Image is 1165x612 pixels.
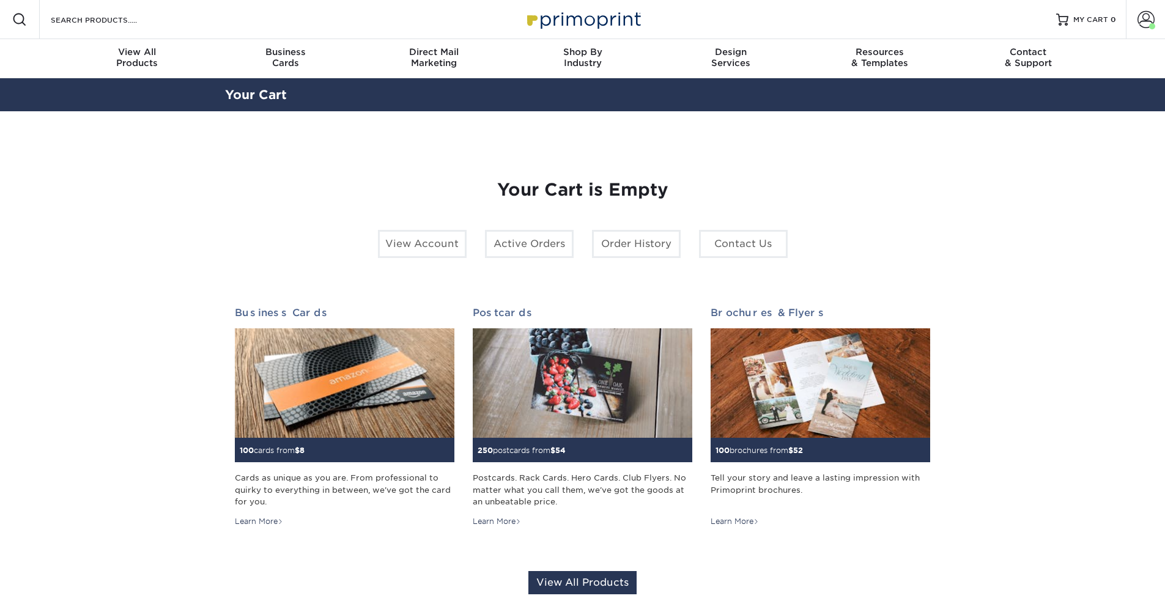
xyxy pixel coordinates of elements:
[805,39,954,78] a: Resources& Templates
[473,472,692,507] div: Postcards. Rack Cards. Hero Cards. Club Flyers. No matter what you call them, we've got the goods...
[657,39,805,78] a: DesignServices
[63,46,212,68] div: Products
[295,446,300,455] span: $
[240,446,254,455] span: 100
[711,328,930,438] img: Brochures & Flyers
[508,39,657,78] a: Shop ByIndustry
[485,230,574,258] a: Active Orders
[555,446,566,455] span: 54
[235,516,283,527] div: Learn More
[360,46,508,57] span: Direct Mail
[954,46,1103,68] div: & Support
[50,12,169,27] input: SEARCH PRODUCTS.....
[235,472,454,507] div: Cards as unique as you are. From professional to quirky to everything in between, we've got the c...
[793,446,803,455] span: 52
[360,39,508,78] a: Direct MailMarketing
[473,307,692,527] a: Postcards 250postcards from$54 Postcards. Rack Cards. Hero Cards. Club Flyers. No matter what you...
[657,46,805,68] div: Services
[473,307,692,319] h2: Postcards
[711,472,930,507] div: Tell your story and leave a lasting impression with Primoprint brochures.
[805,46,954,57] span: Resources
[473,516,521,527] div: Learn More
[211,46,360,57] span: Business
[235,307,454,527] a: Business Cards 100cards from$8 Cards as unique as you are. From professional to quirky to everyth...
[954,39,1103,78] a: Contact& Support
[522,6,644,32] img: Primoprint
[478,446,493,455] span: 250
[473,328,692,438] img: Postcards
[528,571,637,594] a: View All Products
[235,328,454,438] img: Business Cards
[788,446,793,455] span: $
[711,516,759,527] div: Learn More
[657,46,805,57] span: Design
[300,446,305,455] span: 8
[63,46,212,57] span: View All
[805,46,954,68] div: & Templates
[478,446,566,455] small: postcards from
[211,39,360,78] a: BusinessCards
[378,230,467,258] a: View Account
[235,180,931,201] h1: Your Cart is Empty
[508,46,657,68] div: Industry
[63,39,212,78] a: View AllProducts
[711,307,930,319] h2: Brochures & Flyers
[360,46,508,68] div: Marketing
[699,230,788,258] a: Contact Us
[240,446,305,455] small: cards from
[550,446,555,455] span: $
[716,446,803,455] small: brochures from
[508,46,657,57] span: Shop By
[1073,15,1108,25] span: MY CART
[711,307,930,527] a: Brochures & Flyers 100brochures from$52 Tell your story and leave a lasting impression with Primo...
[211,46,360,68] div: Cards
[716,446,730,455] span: 100
[1111,15,1116,24] span: 0
[954,46,1103,57] span: Contact
[225,87,287,102] a: Your Cart
[592,230,681,258] a: Order History
[235,307,454,319] h2: Business Cards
